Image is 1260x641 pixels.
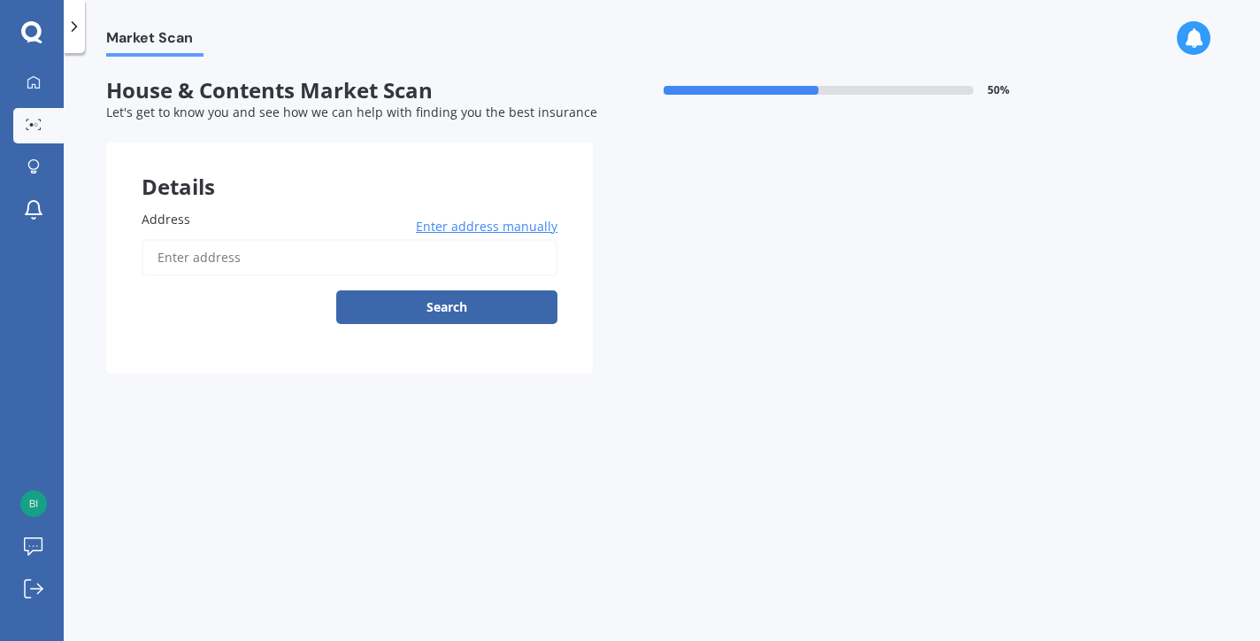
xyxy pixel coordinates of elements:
span: Address [142,211,190,228]
span: 50 % [987,84,1010,97]
div: Details [106,143,593,196]
input: Enter address [142,239,557,276]
button: Search [336,290,557,324]
span: Enter address manually [416,218,557,236]
img: 0af6491baa536d13bb427cafbe6d35ce [20,490,47,517]
span: Let's get to know you and see how we can help with finding you the best insurance [106,104,597,120]
span: House & Contents Market Scan [106,78,593,104]
span: Market Scan [106,29,204,53]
